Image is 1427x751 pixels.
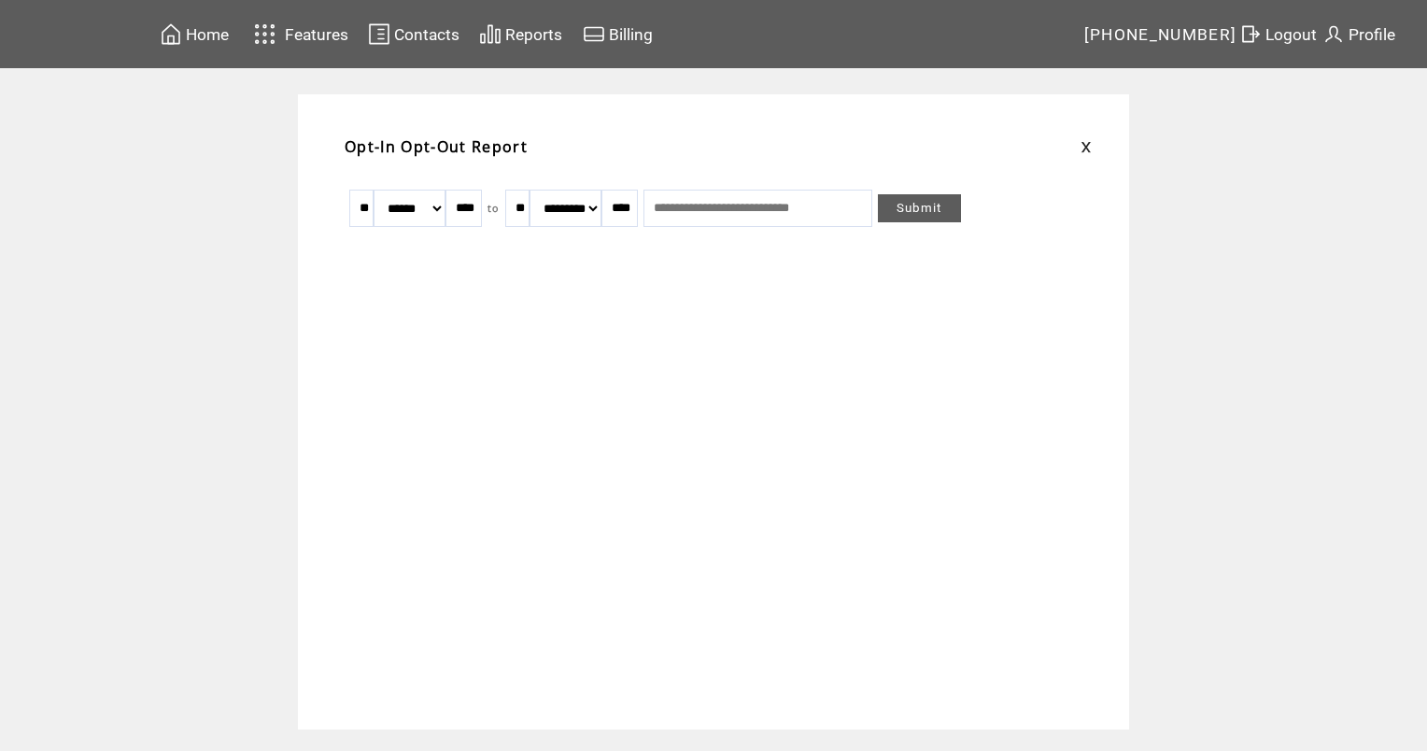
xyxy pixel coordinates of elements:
span: Contacts [394,25,459,44]
img: home.svg [160,22,182,46]
img: features.svg [248,19,281,50]
a: Profile [1320,20,1398,49]
a: Reports [476,20,565,49]
img: profile.svg [1322,22,1345,46]
img: creidtcard.svg [583,22,605,46]
span: Profile [1349,25,1395,44]
img: exit.svg [1239,22,1262,46]
a: Billing [580,20,656,49]
span: Opt-In Opt-Out Report [345,136,528,157]
a: Submit [878,194,961,222]
span: Home [186,25,229,44]
a: Features [246,16,351,52]
img: contacts.svg [368,22,390,46]
img: chart.svg [479,22,502,46]
span: to [487,202,500,215]
a: Logout [1236,20,1320,49]
a: Contacts [365,20,462,49]
span: Billing [609,25,653,44]
span: Logout [1265,25,1317,44]
a: Home [157,20,232,49]
span: Reports [505,25,562,44]
span: Features [285,25,348,44]
span: [PHONE_NUMBER] [1084,25,1237,44]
